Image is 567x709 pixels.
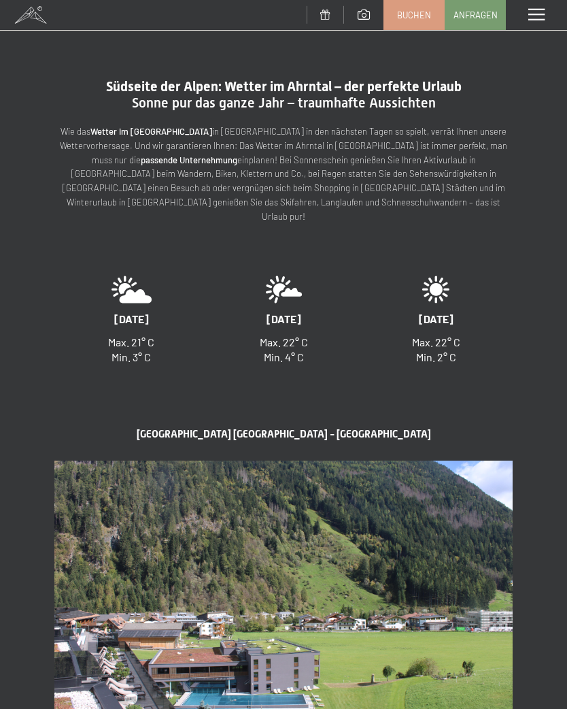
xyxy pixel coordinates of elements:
[267,312,301,325] span: [DATE]
[416,350,456,363] span: Min. 2° C
[54,125,513,224] p: Wie das in [GEOGRAPHIC_DATA] in den nächsten Tagen so spielt, verrät Ihnen unsere Wettervorhersag...
[132,95,436,111] span: Sonne pur das ganze Jahr – traumhafte Aussichten
[412,335,460,348] span: Max. 22° C
[90,126,212,137] strong: Wetter im [GEOGRAPHIC_DATA]
[137,428,431,440] span: [GEOGRAPHIC_DATA] [GEOGRAPHIC_DATA] - [GEOGRAPHIC_DATA]
[111,350,151,363] span: Min. 3° C
[114,312,149,325] span: [DATE]
[453,9,498,21] span: Anfragen
[108,335,154,348] span: Max. 21° C
[141,154,237,165] strong: passende Unternehmung
[419,312,453,325] span: [DATE]
[106,78,462,95] span: Südseite der Alpen: Wetter im Ahrntal – der perfekte Urlaub
[264,350,304,363] span: Min. 4° C
[397,9,431,21] span: Buchen
[260,335,308,348] span: Max. 22° C
[445,1,505,29] a: Anfragen
[384,1,444,29] a: Buchen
